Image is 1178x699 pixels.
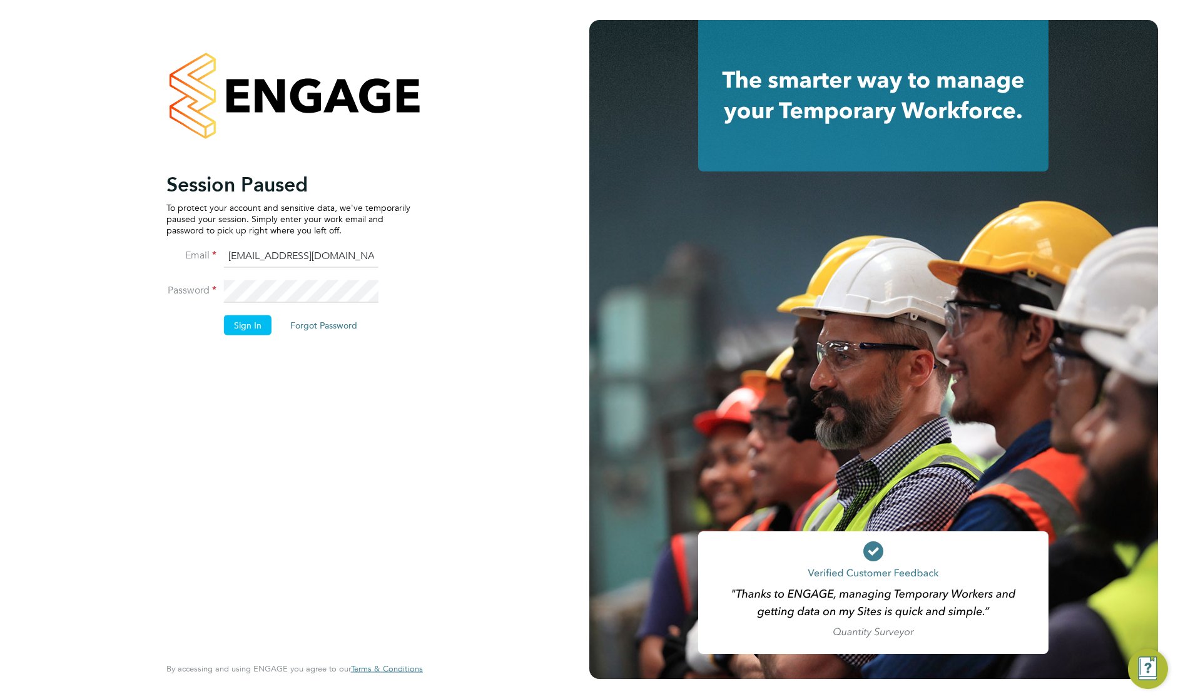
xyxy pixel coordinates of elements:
button: Sign In [224,315,272,335]
button: Engage Resource Center [1128,649,1168,689]
input: Enter your work email... [224,245,378,268]
a: Terms & Conditions [351,664,423,674]
label: Email [166,248,216,262]
span: Terms & Conditions [351,663,423,674]
button: Forgot Password [280,315,367,335]
span: By accessing and using ENGAGE you agree to our [166,663,423,674]
h2: Session Paused [166,171,410,196]
label: Password [166,283,216,297]
p: To protect your account and sensitive data, we've temporarily paused your session. Simply enter y... [166,202,410,236]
